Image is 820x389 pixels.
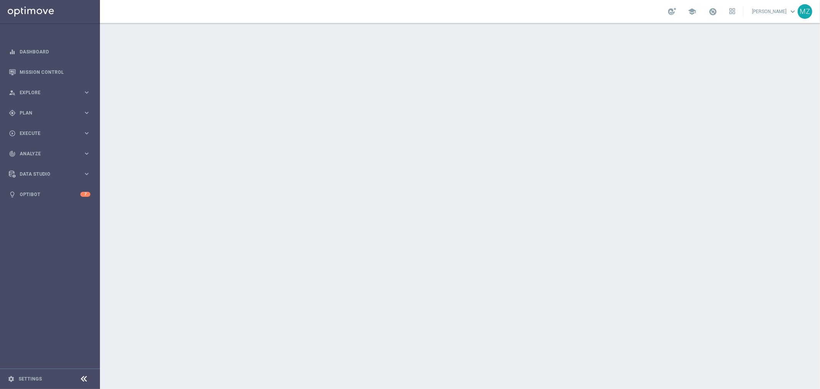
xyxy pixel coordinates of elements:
[9,191,16,198] i: lightbulb
[83,150,90,157] i: keyboard_arrow_right
[83,130,90,137] i: keyboard_arrow_right
[18,377,42,381] a: Settings
[83,170,90,178] i: keyboard_arrow_right
[9,89,83,96] div: Explore
[8,69,91,75] button: Mission Control
[9,110,16,116] i: gps_fixed
[83,89,90,96] i: keyboard_arrow_right
[8,49,91,55] button: equalizer Dashboard
[20,131,83,136] span: Execute
[20,172,83,176] span: Data Studio
[83,109,90,116] i: keyboard_arrow_right
[9,62,90,82] div: Mission Control
[8,151,91,157] button: track_changes Analyze keyboard_arrow_right
[751,6,798,17] a: [PERSON_NAME]keyboard_arrow_down
[9,130,83,137] div: Execute
[9,42,90,62] div: Dashboard
[20,62,90,82] a: Mission Control
[9,184,90,204] div: Optibot
[9,150,16,157] i: track_changes
[20,42,90,62] a: Dashboard
[9,130,16,137] i: play_circle_outline
[20,151,83,156] span: Analyze
[9,171,83,178] div: Data Studio
[9,89,16,96] i: person_search
[788,7,797,16] span: keyboard_arrow_down
[798,4,812,19] div: MZ
[8,130,91,136] button: play_circle_outline Execute keyboard_arrow_right
[20,90,83,95] span: Explore
[8,110,91,116] button: gps_fixed Plan keyboard_arrow_right
[8,191,91,198] button: lightbulb Optibot 7
[8,376,15,382] i: settings
[20,184,80,204] a: Optibot
[8,90,91,96] button: person_search Explore keyboard_arrow_right
[20,111,83,115] span: Plan
[80,192,90,197] div: 7
[9,110,83,116] div: Plan
[9,48,16,55] i: equalizer
[8,171,91,177] button: Data Studio keyboard_arrow_right
[9,150,83,157] div: Analyze
[688,7,696,16] span: school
